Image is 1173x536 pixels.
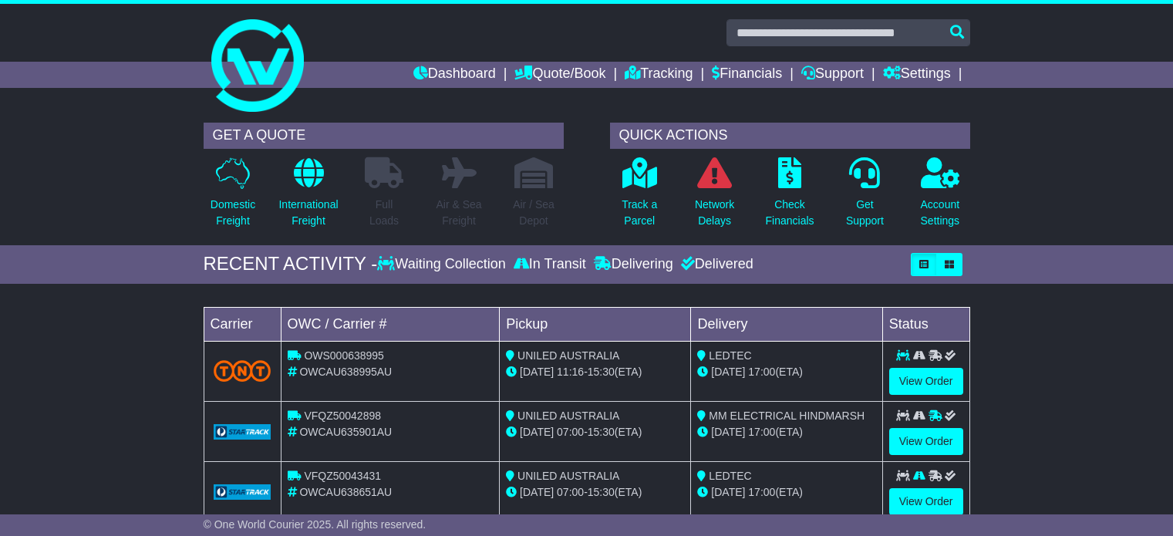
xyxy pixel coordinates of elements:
[846,197,884,229] p: Get Support
[304,470,381,482] span: VFQZ50043431
[557,426,584,438] span: 07:00
[436,197,481,229] p: Air & Sea Freight
[299,426,392,438] span: OWCAU635901AU
[204,307,281,341] td: Carrier
[889,428,963,455] a: View Order
[557,486,584,498] span: 07:00
[748,486,775,498] span: 17:00
[588,426,615,438] span: 15:30
[520,426,554,438] span: [DATE]
[765,157,815,238] a: CheckFinancials
[278,157,339,238] a: InternationalFreight
[801,62,864,88] a: Support
[413,62,496,88] a: Dashboard
[281,307,500,341] td: OWC / Carrier #
[889,488,963,515] a: View Order
[889,368,963,395] a: View Order
[365,197,403,229] p: Full Loads
[709,410,865,422] span: MM ELECTRICAL HINDMARSH
[506,484,684,501] div: - (ETA)
[506,424,684,440] div: - (ETA)
[709,349,751,362] span: LEDTEC
[517,349,619,362] span: UNILED AUSTRALIA
[920,157,961,238] a: AccountSettings
[709,470,751,482] span: LEDTEC
[677,256,753,273] div: Delivered
[882,307,969,341] td: Status
[588,486,615,498] span: 15:30
[517,470,619,482] span: UNILED AUSTRALIA
[514,62,605,88] a: Quote/Book
[711,366,745,378] span: [DATE]
[883,62,951,88] a: Settings
[748,366,775,378] span: 17:00
[520,366,554,378] span: [DATE]
[506,364,684,380] div: - (ETA)
[748,426,775,438] span: 17:00
[510,256,590,273] div: In Transit
[204,518,426,531] span: © One World Courier 2025. All rights reserved.
[921,197,960,229] p: Account Settings
[299,366,392,378] span: OWCAU638995AU
[513,197,554,229] p: Air / Sea Depot
[299,486,392,498] span: OWCAU638651AU
[278,197,338,229] p: International Freight
[622,197,657,229] p: Track a Parcel
[204,123,564,149] div: GET A QUOTE
[517,410,619,422] span: UNILED AUSTRALIA
[621,157,658,238] a: Track aParcel
[845,157,885,238] a: GetSupport
[712,62,782,88] a: Financials
[377,256,509,273] div: Waiting Collection
[211,197,255,229] p: Domestic Freight
[610,123,970,149] div: QUICK ACTIONS
[500,307,691,341] td: Pickup
[697,424,875,440] div: (ETA)
[304,410,381,422] span: VFQZ50042898
[214,484,271,500] img: GetCarrierServiceLogo
[520,486,554,498] span: [DATE]
[694,157,735,238] a: NetworkDelays
[695,197,734,229] p: Network Delays
[204,253,378,275] div: RECENT ACTIVITY -
[210,157,256,238] a: DomesticFreight
[697,484,875,501] div: (ETA)
[711,426,745,438] span: [DATE]
[588,366,615,378] span: 15:30
[214,424,271,440] img: GetCarrierServiceLogo
[625,62,693,88] a: Tracking
[766,197,814,229] p: Check Financials
[590,256,677,273] div: Delivering
[214,360,271,381] img: TNT_Domestic.png
[697,364,875,380] div: (ETA)
[557,366,584,378] span: 11:16
[691,307,882,341] td: Delivery
[711,486,745,498] span: [DATE]
[304,349,384,362] span: OWS000638995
